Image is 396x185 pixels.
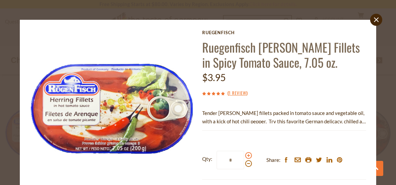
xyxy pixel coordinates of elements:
span: ( ) [227,89,248,96]
span: Tender [PERSON_NAME] fillets packed in tomato sauce and vegetable oil, with a kick of hot chili p... [202,110,366,141]
a: Ruegenfisch [202,30,366,35]
strong: Qty: [202,155,212,163]
a: 1 Review [229,89,246,97]
input: Qty: [217,151,244,169]
span: $3.95 [202,72,226,83]
a: Ruegenfisch [PERSON_NAME] Fillets in Spicy Tomato Sauce, 7.05 oz. [202,38,360,71]
span: Share: [266,156,280,164]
